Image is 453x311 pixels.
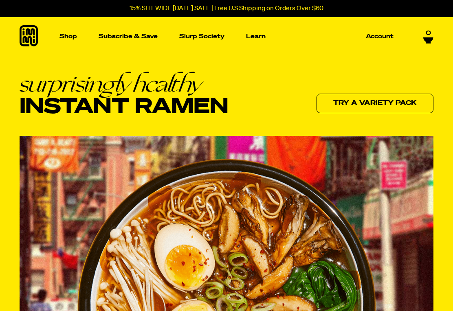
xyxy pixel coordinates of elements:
p: Learn [246,33,266,39]
p: Subscribe & Save [99,33,158,39]
p: Shop [59,33,77,39]
p: 15% SITEWIDE [DATE] SALE | Free U.S Shipping on Orders Over $60 [130,5,323,12]
p: Slurp Society [179,33,224,39]
a: Shop [56,17,80,56]
em: surprisingly healthy [20,72,228,95]
span: 0 [426,30,431,37]
a: Learn [243,17,269,56]
h1: Instant Ramen [20,72,228,118]
a: Account [363,30,397,43]
a: Try a variety pack [317,94,433,113]
p: Account [366,33,394,39]
a: 0 [423,30,433,44]
a: Subscribe & Save [95,30,161,43]
nav: Main navigation [56,17,397,56]
a: Slurp Society [176,30,228,43]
